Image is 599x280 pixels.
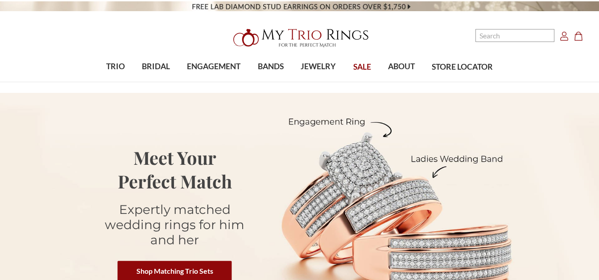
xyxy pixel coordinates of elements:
button: submenu toggle [266,81,275,82]
span: ENGAGEMENT [187,61,240,72]
span: TRIO [106,61,125,72]
a: ENGAGEMENT [178,52,249,81]
span: BRIDAL [142,61,170,72]
button: submenu toggle [152,81,161,82]
a: JEWELRY [292,52,344,81]
span: JEWELRY [301,61,336,72]
a: My Trio Rings [174,24,425,52]
a: SALE [344,53,379,82]
img: My Trio Rings [228,24,371,52]
button: submenu toggle [397,81,406,82]
a: STORE LOCATOR [423,53,501,82]
svg: cart.cart_preview [574,32,583,41]
button: submenu toggle [209,81,218,82]
span: STORE LOCATOR [432,61,493,73]
button: submenu toggle [111,81,120,82]
a: TRIO [98,52,133,81]
a: ABOUT [380,52,423,81]
span: BANDS [258,61,284,72]
span: SALE [353,61,371,73]
a: Cart with 0 items [574,30,588,41]
a: BRIDAL [133,52,178,81]
input: Search [475,29,554,42]
button: submenu toggle [314,81,323,82]
span: ABOUT [388,61,415,72]
a: Account [560,30,569,41]
a: BANDS [249,52,292,81]
svg: Account [560,32,569,41]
